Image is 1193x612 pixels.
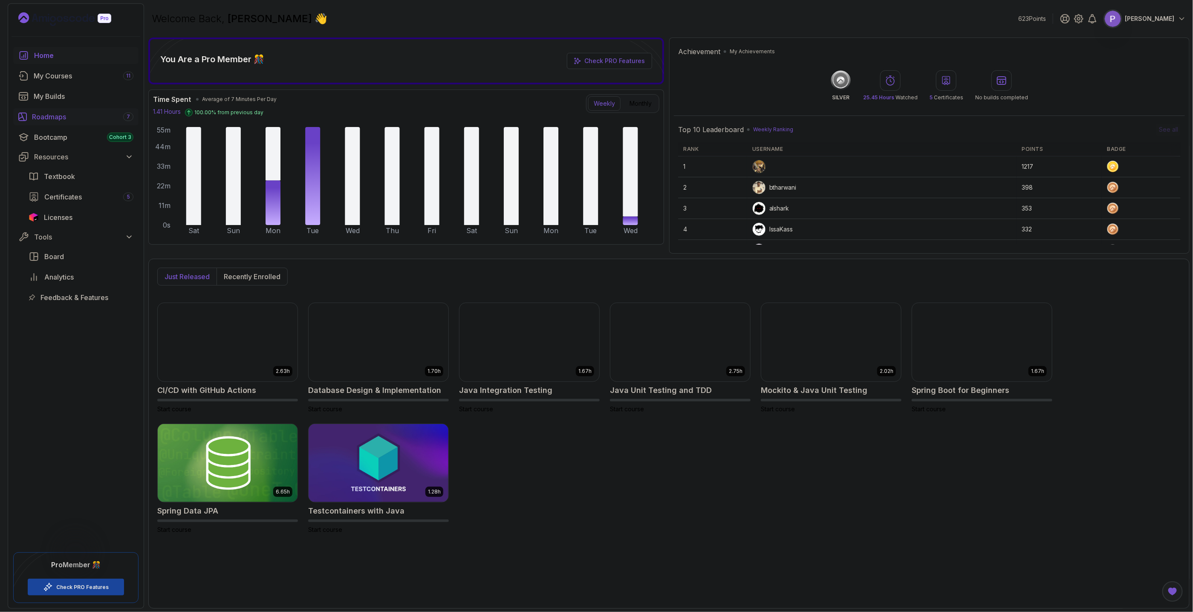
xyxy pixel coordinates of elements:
[912,384,1009,396] h2: Spring Boot for Beginners
[23,188,139,205] a: certificates
[157,182,170,190] tspan: 22m
[466,227,477,235] tspan: Sat
[266,227,280,235] tspan: Mon
[308,424,449,534] a: Testcontainers with Java card1.28hTestcontainers with JavaStart course
[40,292,108,303] span: Feedback & Features
[157,405,191,413] span: Start course
[624,227,638,235] tspan: Wed
[165,271,210,282] p: Just released
[729,368,742,375] p: 2.75h
[309,424,448,502] img: Testcontainers with Java card
[863,94,894,101] span: 25.45 Hours
[224,271,280,282] p: Recently enrolled
[13,108,139,125] a: roadmaps
[610,384,712,396] h2: Java Unit Testing and TDD
[505,227,518,235] tspan: Sun
[158,424,298,502] img: Spring Data JPA card
[158,268,217,285] button: Just released
[23,289,139,306] a: feedback
[13,229,139,245] button: Tools
[752,181,797,194] div: btharwani
[975,94,1028,101] p: No builds completed
[127,113,130,120] span: 7
[544,227,559,235] tspan: Mon
[610,303,750,381] img: Java Unit Testing and TDD card
[678,240,747,261] td: 5
[761,303,901,381] img: Mockito & Java Unit Testing card
[44,192,82,202] span: Certificates
[459,405,493,413] span: Start course
[276,488,290,495] p: 6.65h
[163,221,170,229] tspan: 0s
[13,129,139,146] a: bootcamp
[27,578,124,596] button: Check PRO Features
[34,91,133,101] div: My Builds
[912,405,946,413] span: Start course
[109,134,131,141] span: Cohort 3
[56,584,109,591] a: Check PRO Features
[578,368,592,375] p: 1.67h
[428,368,441,375] p: 1.70h
[23,268,139,286] a: analytics
[34,71,133,81] div: My Courses
[227,227,240,235] tspan: Sun
[1017,198,1102,219] td: 353
[832,94,849,101] p: SILVER
[752,222,793,236] div: IssaKass
[13,47,139,64] a: home
[308,405,342,413] span: Start course
[309,303,448,381] img: Database Design & Implementation card
[13,67,139,84] a: courses
[863,94,918,101] p: Watched
[158,303,298,381] img: CI/CD with GitHub Actions card
[1018,14,1046,23] p: 623 Points
[160,53,264,65] p: You Are a Pro Member 🎊
[1017,156,1102,177] td: 1217
[127,193,130,200] span: 5
[1156,124,1181,136] button: See all
[761,303,901,413] a: Mockito & Java Unit Testing card2.02hMockito & Java Unit TestingStart course
[276,368,290,375] p: 2.63h
[752,243,807,257] div: GabrielRoger
[308,303,449,413] a: Database Design & Implementation card1.70hDatabase Design & ImplementationStart course
[32,112,133,122] div: Roadmaps
[308,526,342,533] span: Start course
[753,202,765,215] img: user profile image
[930,94,963,101] p: Certificates
[157,384,256,396] h2: CI/CD with GitHub Actions
[386,227,399,235] tspan: Thu
[753,244,765,257] img: default monster avatar
[747,142,1017,156] th: Username
[159,202,170,210] tspan: 11m
[880,368,893,375] p: 2.02h
[157,424,298,534] a: Spring Data JPA card6.65hSpring Data JPAStart course
[155,143,170,151] tspan: 44m
[29,213,39,222] img: jetbrains icon
[34,50,133,61] div: Home
[1125,14,1174,23] p: [PERSON_NAME]
[23,248,139,265] a: board
[930,94,933,101] span: 5
[912,303,1052,381] img: Spring Boot for Beginners card
[44,171,75,182] span: Textbook
[44,272,74,282] span: Analytics
[13,149,139,165] button: Resources
[1031,368,1044,375] p: 1.67h
[157,126,170,134] tspan: 55m
[459,303,599,381] img: Java Integration Testing card
[1017,240,1102,261] td: 273
[34,232,133,242] div: Tools
[678,198,747,219] td: 3
[157,303,298,413] a: CI/CD with GitHub Actions card2.63hCI/CD with GitHub ActionsStart course
[1017,177,1102,198] td: 398
[678,177,747,198] td: 2
[459,384,552,396] h2: Java Integration Testing
[153,107,181,116] p: 1.41 Hours
[1162,581,1183,602] button: Open Feedback Button
[610,405,644,413] span: Start course
[459,303,600,413] a: Java Integration Testing card1.67hJava Integration TestingStart course
[194,109,263,116] p: 100.00 % from previous day
[753,223,765,236] img: user profile image
[126,72,130,79] span: 11
[761,405,795,413] span: Start course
